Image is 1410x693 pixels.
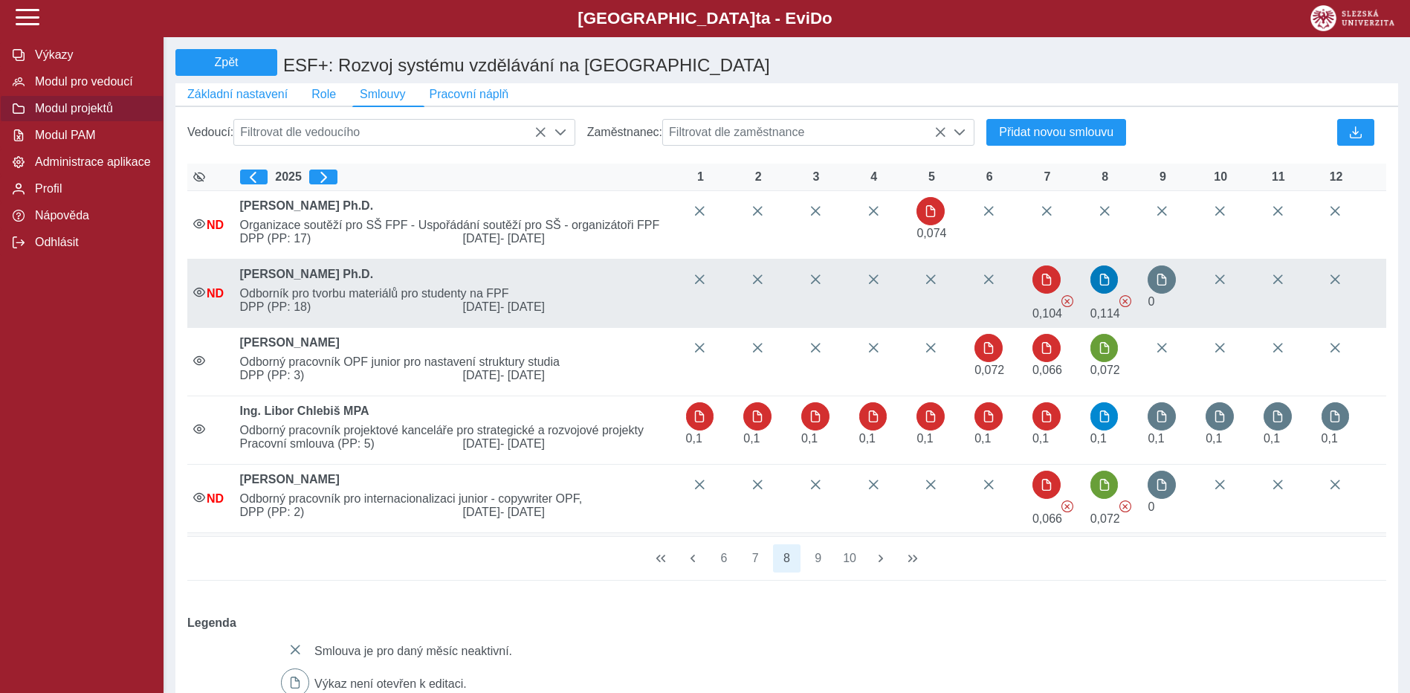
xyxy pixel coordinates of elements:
h1: ESF+: Rozvoj systému vzdělávání na [GEOGRAPHIC_DATA] [277,49,1093,83]
span: Úvazek : 0,528 h / den. 2,64 h / týden. [1032,364,1062,376]
span: Pracovní náplň [429,88,508,101]
span: t [755,9,760,28]
div: Zaměstnanec: [581,113,981,152]
span: Nepravidelná dohoda [207,219,224,231]
span: Odhlásit [30,236,151,249]
span: Výkaz není otevřen k editaci. [314,677,467,690]
div: 2025 [240,170,674,184]
div: 6 [974,170,1004,184]
span: Úvazek : 0,8 h / den. 4 h / týden. [801,432,818,445]
button: Role [300,83,348,106]
b: Ing. Libor Chlebiš MPA [240,404,369,417]
i: Smlouva je aktivní [193,286,205,298]
span: Odborný pracovník pro internacionalizaci junior - copywriter OPF, [234,492,680,506]
div: 3 [801,170,831,184]
span: Úvazek : 0,8 h / den. 4 h / týden. [1090,432,1107,445]
span: Modul projektů [30,102,151,115]
span: Úvazek : 0,912 h / den. 4,56 h / týden. [1090,307,1120,320]
span: Odborný pracovník OPF junior pro nastavení struktury studia [234,355,680,369]
span: Úvazek : 0,8 h / den. 4 h / týden. [1032,432,1049,445]
button: 6 [710,544,738,573]
div: 9 [1148,170,1177,184]
span: [DATE] [457,300,680,314]
i: Smlouva je aktivní [193,218,205,230]
span: [DATE] [457,506,680,519]
button: Přidat novou smlouvu [986,119,1126,146]
span: Úvazek : [1148,295,1154,308]
span: Výkazy [30,48,151,62]
span: Organizace soutěží pro SŠ FPF - Uspořádání soutěží pro SŠ - organizátoři FPF [234,219,680,232]
span: Odborný pracovník projektové kanceláře pro strategické a rozvojové projekty [234,424,680,437]
b: [PERSON_NAME] Ph.D. [240,199,374,212]
span: Smlouva je pro daný měsíc neaktivní. [314,645,512,657]
button: Smlouvy [348,83,417,106]
span: - [DATE] [500,300,545,313]
span: Úvazek : 0,576 h / den. 2,88 h / týden. [974,364,1004,376]
span: Úvazek : 0,8 h / den. 4 h / týden. [686,432,702,445]
span: DPP (PP: 3) [234,369,457,382]
button: 10 [835,544,864,573]
div: 8 [1090,170,1120,184]
img: logo_web_su.png [1310,5,1394,31]
span: Úvazek : 0,8 h / den. 4 h / týden. [859,432,876,445]
span: - [DATE] [500,437,545,450]
span: Filtrovat dle zaměstnance [663,120,946,145]
span: Úvazek : 0,576 h / den. 2,88 h / týden. [1090,364,1120,376]
span: Úvazek : 0,8 h / den. 4 h / týden. [1148,432,1164,445]
span: Profil [30,182,151,196]
span: D [810,9,822,28]
span: Úvazek : 0,8 h / den. 4 h / týden. [743,432,760,445]
div: 11 [1264,170,1293,184]
button: Zpět [175,49,277,76]
span: [DATE] [457,232,680,245]
span: Úvazek : 0,8 h / den. 4 h / týden. [1264,432,1280,445]
i: Smlouva je aktivní [193,423,205,435]
div: 5 [916,170,946,184]
button: 7 [741,544,769,573]
span: Přidat novou smlouvu [999,126,1113,139]
span: Úvazek : 0,8 h / den. 4 h / týden. [916,432,933,445]
span: Výkaz obsahuje závažné chyby. [1119,500,1131,512]
span: Role [311,88,336,101]
span: Filtrovat dle vedoucího [234,120,546,145]
span: Úvazek : [1148,500,1154,513]
b: [PERSON_NAME] [240,336,340,349]
div: 12 [1322,170,1351,184]
i: Smlouva je aktivní [193,355,205,367]
span: - [DATE] [500,232,545,245]
b: Legenda [181,610,1380,636]
span: Úvazek : 0,8 h / den. 4 h / týden. [1322,432,1338,445]
span: Zpět [182,56,271,69]
button: Pracovní náplň [417,83,520,106]
button: 8 [773,544,801,573]
span: [DATE] [457,369,680,382]
span: [DATE] [457,437,680,451]
span: Úvazek : 0,8 h / den. 4 h / týden. [974,432,991,445]
button: 9 [804,544,832,573]
b: [PERSON_NAME] Ph.D. [240,268,374,280]
span: Smlouvy [360,88,405,101]
span: Úvazek : 0,592 h / den. 2,96 h / týden. [916,227,946,239]
span: Výkaz obsahuje závažné chyby. [1119,295,1131,307]
span: Modul pro vedoucí [30,75,151,88]
div: 7 [1032,170,1062,184]
div: 4 [859,170,889,184]
span: Nepravidelná dohoda [207,287,224,300]
button: Základní nastavení [175,83,300,106]
span: Pracovní smlouva (PP: 5) [234,437,457,451]
span: Výkaz obsahuje závažné chyby. [1061,500,1073,512]
div: 2 [743,170,773,184]
span: Úvazek : 0,8 h / den. 4 h / týden. [1206,432,1222,445]
span: Vedoucí: [187,126,233,139]
span: DPP (PP: 18) [234,300,457,314]
div: 1 [686,170,716,184]
span: Nepravidelná dohoda [207,492,224,505]
span: Nápověda [30,209,151,222]
span: Úvazek : 0,528 h / den. 2,64 h / týden. [1032,512,1062,525]
span: o [822,9,832,28]
span: Administrace aplikace [30,155,151,169]
span: - [DATE] [500,369,545,381]
b: [GEOGRAPHIC_DATA] a - Evi [45,9,1365,28]
span: DPP (PP: 2) [234,506,457,519]
span: Výkaz obsahuje závažné chyby. [1061,295,1073,307]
